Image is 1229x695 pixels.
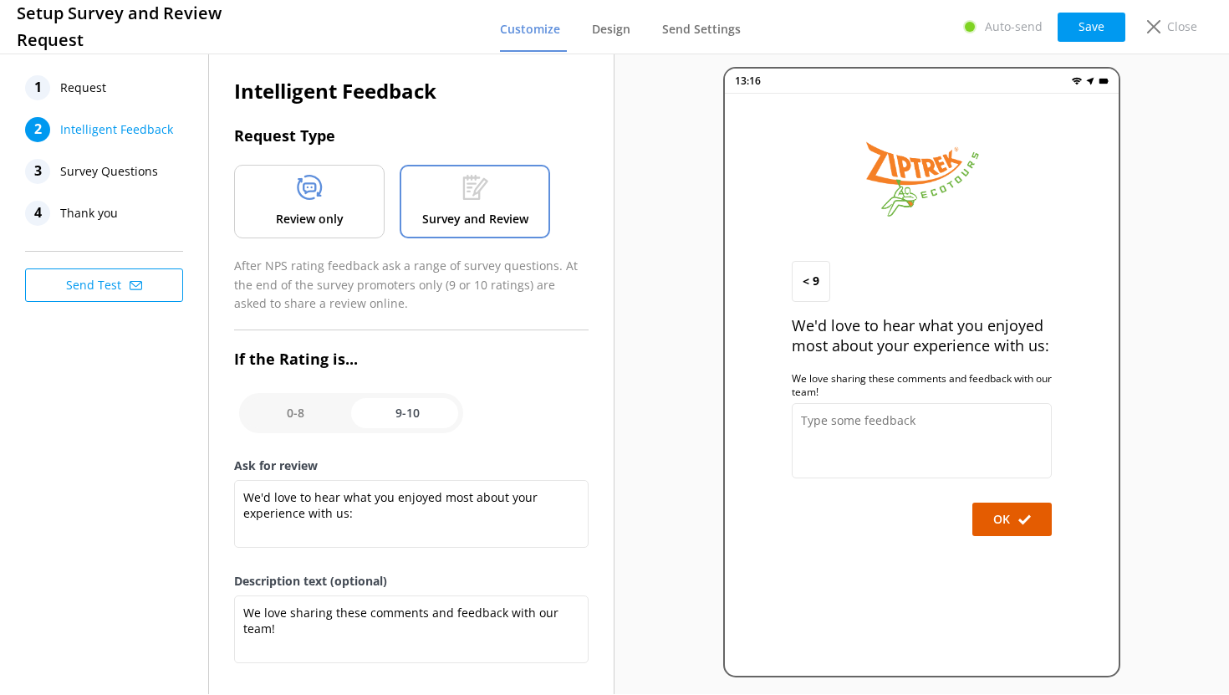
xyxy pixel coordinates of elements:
[25,159,50,184] div: 3
[972,503,1052,536] button: OK
[234,480,589,548] textarea: We'd love to hear what you enjoyed most about your experience with us:
[1085,76,1095,86] img: near-me.png
[60,159,158,184] span: Survey Questions
[234,572,589,590] label: Description text (optional)
[25,117,50,142] div: 2
[1167,18,1197,36] p: Close
[234,347,589,371] h3: If the Rating is...
[792,372,1052,399] label: We love sharing these comments and feedback with our team!
[60,201,118,226] span: Thank you
[234,595,589,663] textarea: We love sharing these comments and feedback with our team!
[234,457,589,475] label: Ask for review
[848,127,996,227] img: 40-1614892838.png
[500,21,560,38] span: Customize
[60,117,173,142] span: Intelligent Feedback
[422,210,528,228] p: Survey and Review
[1099,76,1109,86] img: battery.png
[1058,13,1125,42] button: Save
[592,21,630,38] span: Design
[985,18,1043,36] p: Auto-send
[1072,76,1082,86] img: wifi.png
[803,272,819,290] span: < 9
[792,315,1052,355] p: We'd love to hear what you enjoyed most about your experience with us:
[60,75,106,100] span: Request
[662,21,741,38] span: Send Settings
[234,124,589,148] h3: Request Type
[25,268,183,302] button: Send Test
[234,257,589,313] p: After NPS rating feedback ask a range of survey questions. At the end of the survey promoters onl...
[234,75,589,107] h2: Intelligent Feedback
[25,75,50,100] div: 1
[735,73,761,89] p: 13:16
[25,201,50,226] div: 4
[276,210,344,228] p: Review only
